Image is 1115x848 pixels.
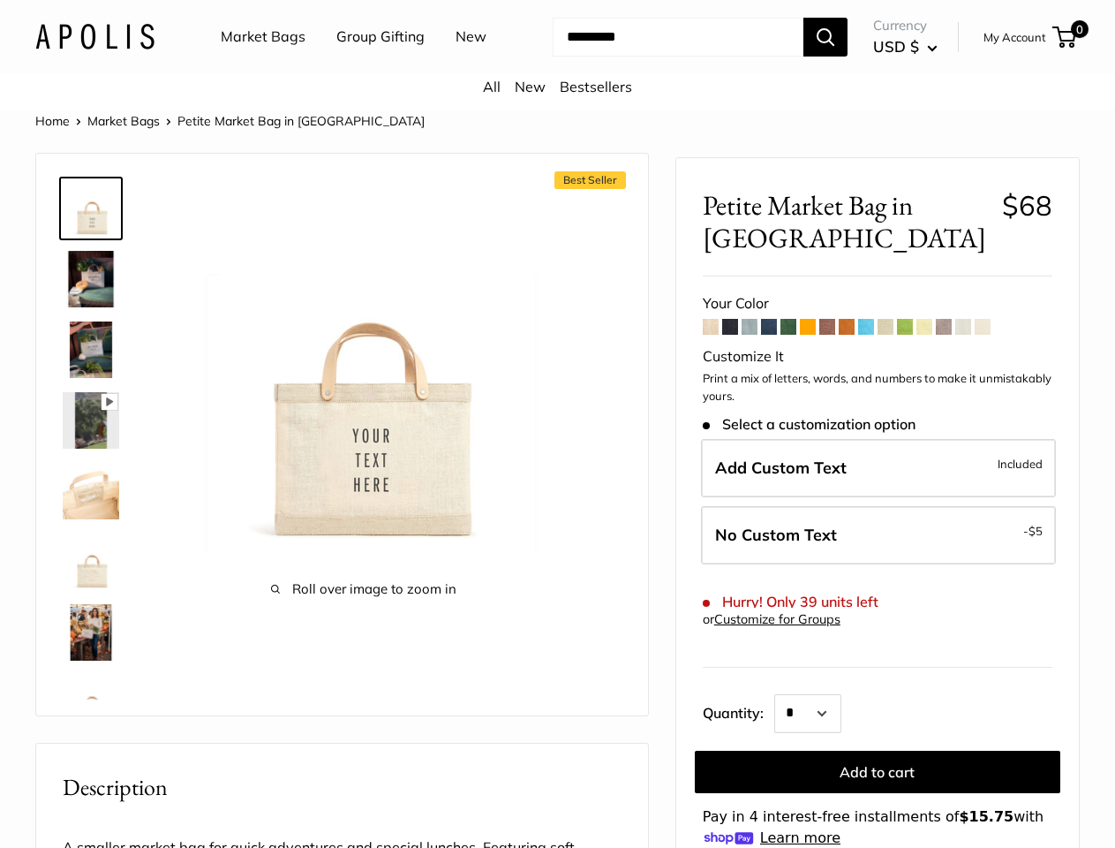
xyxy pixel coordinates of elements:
[35,110,425,132] nav: Breadcrumb
[998,453,1043,474] span: Included
[221,24,305,50] a: Market Bags
[703,291,1052,317] div: Your Color
[35,113,70,129] a: Home
[177,113,425,129] span: Petite Market Bag in [GEOGRAPHIC_DATA]
[554,171,626,189] span: Best Seller
[59,247,123,311] a: Petite Market Bag in Oat
[63,180,119,237] img: Petite Market Bag in Oat
[59,671,123,735] a: Petite Market Bag in Oat
[63,463,119,519] img: Petite Market Bag in Oat
[456,24,486,50] a: New
[63,534,119,590] img: Petite Market Bag in Oat
[703,608,840,632] div: or
[873,33,938,61] button: USD $
[553,18,803,57] input: Search...
[59,177,123,240] a: Petite Market Bag in Oat
[59,389,123,452] a: Petite Market Bag in Oat
[701,506,1056,564] label: Leave Blank
[715,525,837,545] span: No Custom Text
[1054,26,1076,48] a: 0
[63,604,119,661] img: Petite Market Bag in Oat
[701,439,1056,497] label: Add Custom Text
[703,189,989,254] span: Petite Market Bag in [GEOGRAPHIC_DATA]
[695,751,1060,793] button: Add to cart
[873,13,938,38] span: Currency
[703,689,774,733] label: Quantity:
[703,370,1052,405] p: Print a mix of letters, words, and numbers to make it unmistakably yours.
[873,37,919,56] span: USD $
[87,113,160,129] a: Market Bags
[63,251,119,307] img: Petite Market Bag in Oat
[1071,20,1089,38] span: 0
[177,180,550,553] img: Petite Market Bag in Oat
[703,344,1052,370] div: Customize It
[714,611,840,627] a: Customize for Groups
[483,78,501,95] a: All
[1002,188,1052,223] span: $68
[715,458,847,478] span: Add Custom Text
[336,24,425,50] a: Group Gifting
[63,322,119,378] img: Petite Market Bag in Oat
[63,675,119,731] img: Petite Market Bag in Oat
[59,459,123,523] a: Petite Market Bag in Oat
[63,392,119,449] img: Petite Market Bag in Oat
[59,318,123,382] a: Petite Market Bag in Oat
[983,26,1046,48] a: My Account
[803,18,848,57] button: Search
[515,78,546,95] a: New
[59,601,123,664] a: Petite Market Bag in Oat
[59,530,123,594] a: Petite Market Bag in Oat
[1028,524,1043,538] span: $5
[703,416,915,433] span: Select a customization option
[560,78,632,95] a: Bestsellers
[703,594,878,610] span: Hurry! Only 39 units left
[63,770,622,805] h2: Description
[35,24,154,49] img: Apolis
[1023,520,1043,541] span: -
[177,577,550,602] span: Roll over image to zoom in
